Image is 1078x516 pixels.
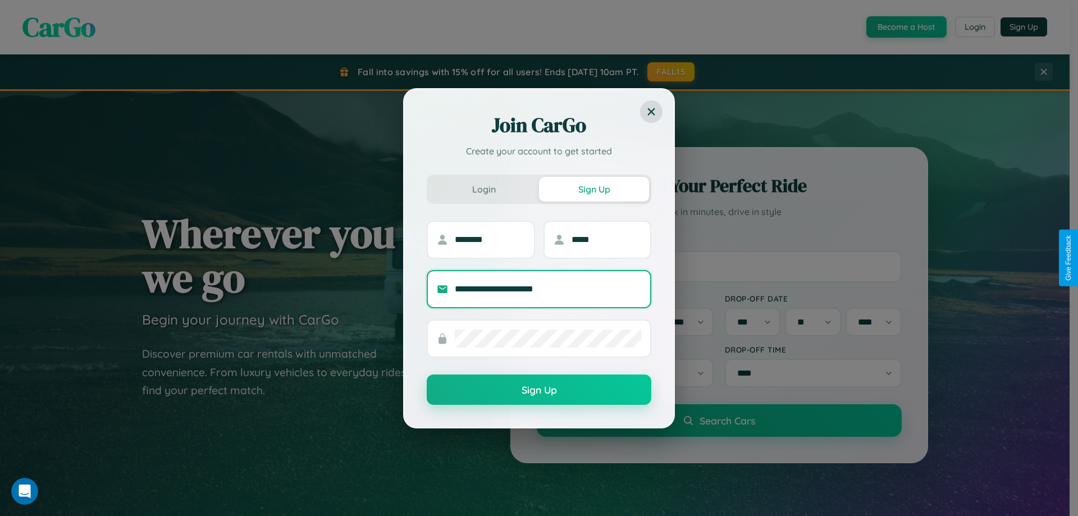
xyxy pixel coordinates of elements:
button: Sign Up [539,177,649,202]
div: Give Feedback [1065,235,1072,281]
iframe: Intercom live chat [11,478,38,505]
h2: Join CarGo [427,112,651,139]
p: Create your account to get started [427,144,651,158]
button: Login [429,177,539,202]
button: Sign Up [427,375,651,405]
